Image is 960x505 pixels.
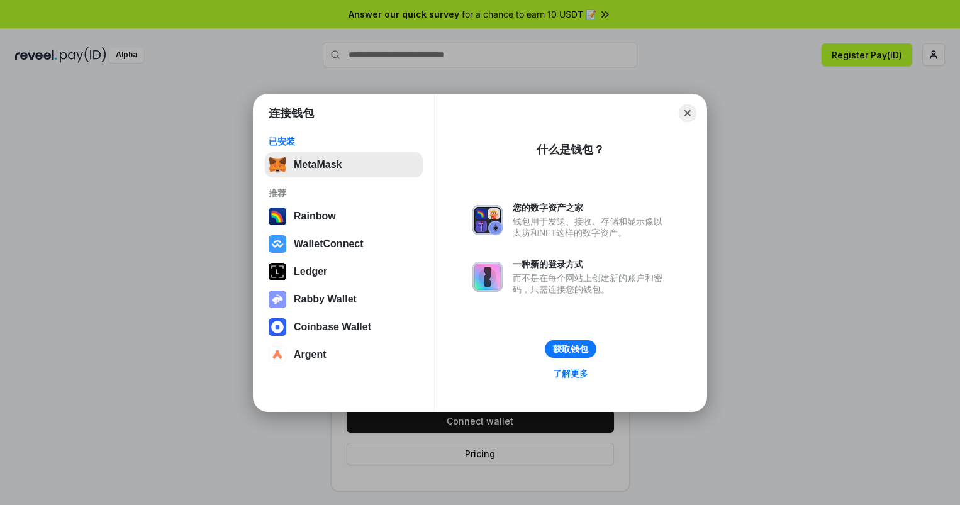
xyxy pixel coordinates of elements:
div: 而不是在每个网站上创建新的账户和密码，只需连接您的钱包。 [513,272,669,295]
div: 您的数字资产之家 [513,202,669,213]
img: svg+xml,%3Csvg%20width%3D%22120%22%20height%3D%22120%22%20viewBox%3D%220%200%20120%20120%22%20fil... [269,208,286,225]
button: Coinbase Wallet [265,314,423,340]
div: 了解更多 [553,368,588,379]
div: 一种新的登录方式 [513,258,669,270]
button: MetaMask [265,152,423,177]
a: 了解更多 [545,365,596,382]
img: svg+xml,%3Csvg%20fill%3D%22none%22%20height%3D%2233%22%20viewBox%3D%220%200%2035%2033%22%20width%... [269,156,286,174]
div: 已安装 [269,136,419,147]
button: 获取钱包 [545,340,596,358]
div: Ledger [294,266,327,277]
button: Rainbow [265,204,423,229]
button: Close [679,104,696,122]
div: Argent [294,349,327,360]
img: svg+xml,%3Csvg%20width%3D%2228%22%20height%3D%2228%22%20viewBox%3D%220%200%2028%2028%22%20fill%3D... [269,318,286,336]
div: Coinbase Wallet [294,321,371,333]
div: 获取钱包 [553,343,588,355]
button: Rabby Wallet [265,287,423,312]
img: svg+xml,%3Csvg%20xmlns%3D%22http%3A%2F%2Fwww.w3.org%2F2000%2Fsvg%22%20width%3D%2228%22%20height%3... [269,263,286,280]
button: Ledger [265,259,423,284]
div: Rabby Wallet [294,294,357,305]
div: WalletConnect [294,238,364,250]
div: Rainbow [294,211,336,222]
img: svg+xml,%3Csvg%20xmlns%3D%22http%3A%2F%2Fwww.w3.org%2F2000%2Fsvg%22%20fill%3D%22none%22%20viewBox... [269,291,286,308]
div: 什么是钱包？ [537,142,605,157]
button: WalletConnect [265,231,423,257]
img: svg+xml,%3Csvg%20xmlns%3D%22http%3A%2F%2Fwww.w3.org%2F2000%2Fsvg%22%20fill%3D%22none%22%20viewBox... [472,205,503,235]
button: Argent [265,342,423,367]
img: svg+xml,%3Csvg%20width%3D%2228%22%20height%3D%2228%22%20viewBox%3D%220%200%2028%2028%22%20fill%3D... [269,346,286,363]
h1: 连接钱包 [269,106,314,121]
div: 推荐 [269,187,419,199]
div: 钱包用于发送、接收、存储和显示像以太坊和NFT这样的数字资产。 [513,216,669,238]
img: svg+xml,%3Csvg%20width%3D%2228%22%20height%3D%2228%22%20viewBox%3D%220%200%2028%2028%22%20fill%3D... [269,235,286,253]
div: MetaMask [294,159,342,170]
img: svg+xml,%3Csvg%20xmlns%3D%22http%3A%2F%2Fwww.w3.org%2F2000%2Fsvg%22%20fill%3D%22none%22%20viewBox... [472,262,503,292]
